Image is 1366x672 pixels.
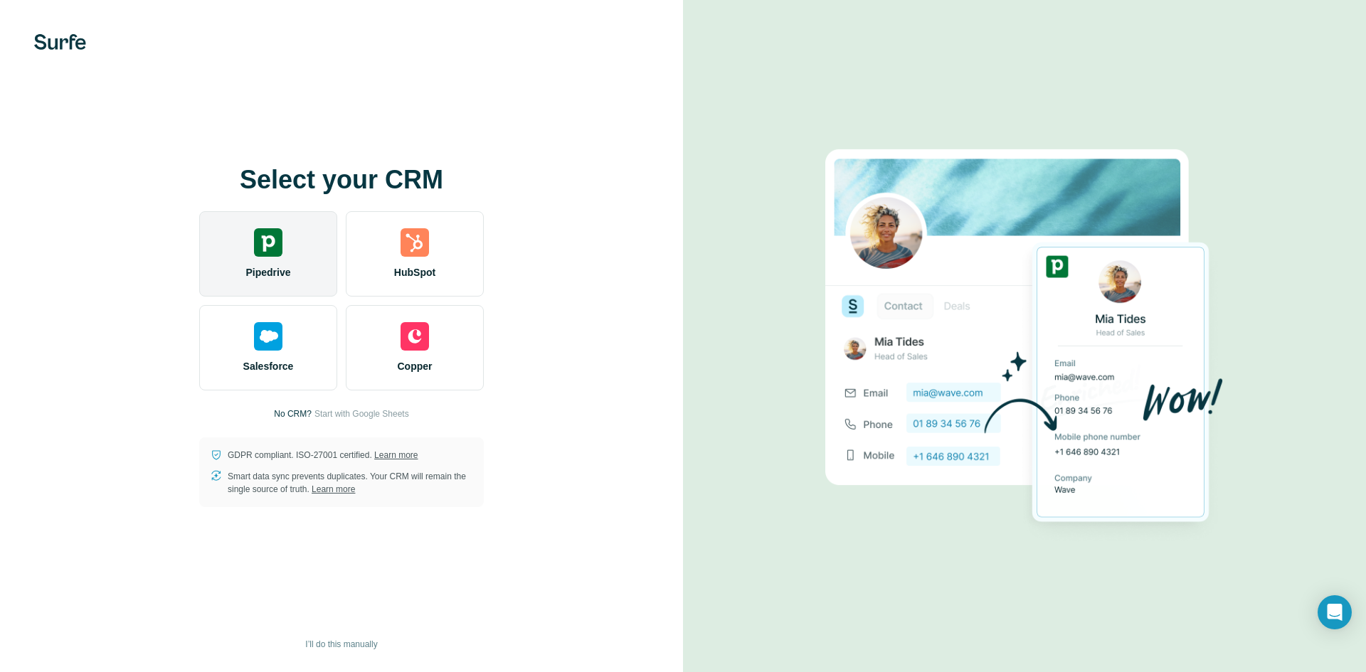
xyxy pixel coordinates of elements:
[314,407,409,420] button: Start with Google Sheets
[245,265,290,279] span: Pipedrive
[274,407,312,420] p: No CRM?
[394,265,435,279] span: HubSpot
[312,484,355,494] a: Learn more
[401,228,429,257] img: hubspot's logo
[228,470,472,496] p: Smart data sync prevents duplicates. Your CRM will remain the single source of truth.
[374,450,418,460] a: Learn more
[398,359,433,373] span: Copper
[1318,595,1352,629] div: Open Intercom Messenger
[295,634,387,655] button: I’ll do this manually
[401,322,429,351] img: copper's logo
[199,166,484,194] h1: Select your CRM
[34,34,86,50] img: Surfe's logo
[254,322,282,351] img: salesforce's logo
[254,228,282,257] img: pipedrive's logo
[228,449,418,462] p: GDPR compliant. ISO-27001 certified.
[825,125,1224,548] img: PIPEDRIVE image
[305,638,377,651] span: I’ll do this manually
[243,359,294,373] span: Salesforce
